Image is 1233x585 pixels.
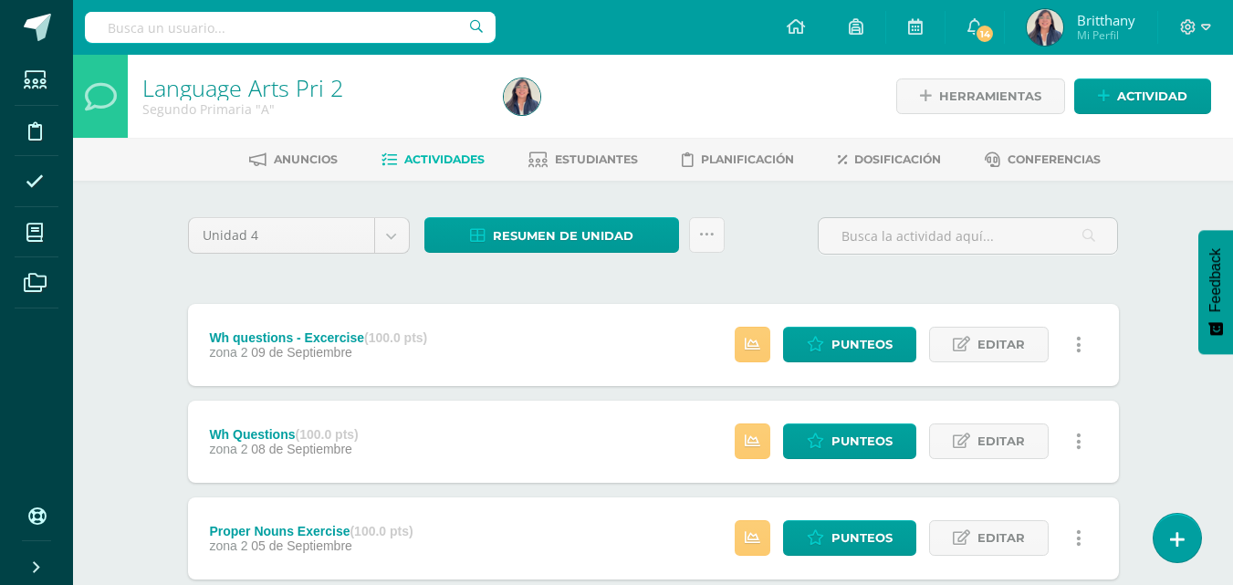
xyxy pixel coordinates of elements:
[783,423,916,459] a: Punteos
[1077,27,1135,43] span: Mi Perfil
[251,442,352,456] span: 08 de Septiembre
[1198,230,1233,354] button: Feedback - Mostrar encuesta
[1074,78,1211,114] a: Actividad
[819,218,1117,254] input: Busca la actividad aquí...
[977,328,1025,361] span: Editar
[209,524,413,538] div: Proper Nouns Exercise
[424,217,679,253] a: Resumen de unidad
[251,538,352,553] span: 05 de Septiembre
[838,145,941,174] a: Dosificación
[555,152,638,166] span: Estudiantes
[203,218,360,253] span: Unidad 4
[977,424,1025,458] span: Editar
[1077,11,1135,29] span: Britthany
[274,152,338,166] span: Anuncios
[682,145,794,174] a: Planificación
[381,145,485,174] a: Actividades
[209,442,247,456] span: zona 2
[528,145,638,174] a: Estudiantes
[896,78,1065,114] a: Herramientas
[189,218,409,253] a: Unidad 4
[1207,248,1224,312] span: Feedback
[209,345,247,360] span: zona 2
[783,520,916,556] a: Punteos
[251,345,352,360] span: 09 de Septiembre
[142,100,482,118] div: Segundo Primaria 'A'
[831,424,893,458] span: Punteos
[831,521,893,555] span: Punteos
[854,152,941,166] span: Dosificación
[209,330,427,345] div: Wh questions - Excercise
[1027,9,1063,46] img: 7d981dd22b6f13d482594254e9b550ed.png
[209,427,358,442] div: Wh Questions
[209,538,247,553] span: zona 2
[504,78,540,115] img: 7d981dd22b6f13d482594254e9b550ed.png
[249,145,338,174] a: Anuncios
[701,152,794,166] span: Planificación
[364,330,427,345] strong: (100.0 pts)
[142,75,482,100] h1: Language Arts Pri 2
[977,521,1025,555] span: Editar
[1117,79,1187,113] span: Actividad
[939,79,1041,113] span: Herramientas
[142,72,343,103] a: Language Arts Pri 2
[831,328,893,361] span: Punteos
[975,24,995,44] span: 14
[1008,152,1101,166] span: Conferencias
[350,524,413,538] strong: (100.0 pts)
[985,145,1101,174] a: Conferencias
[783,327,916,362] a: Punteos
[85,12,496,43] input: Busca un usuario...
[493,219,633,253] span: Resumen de unidad
[404,152,485,166] span: Actividades
[296,427,359,442] strong: (100.0 pts)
